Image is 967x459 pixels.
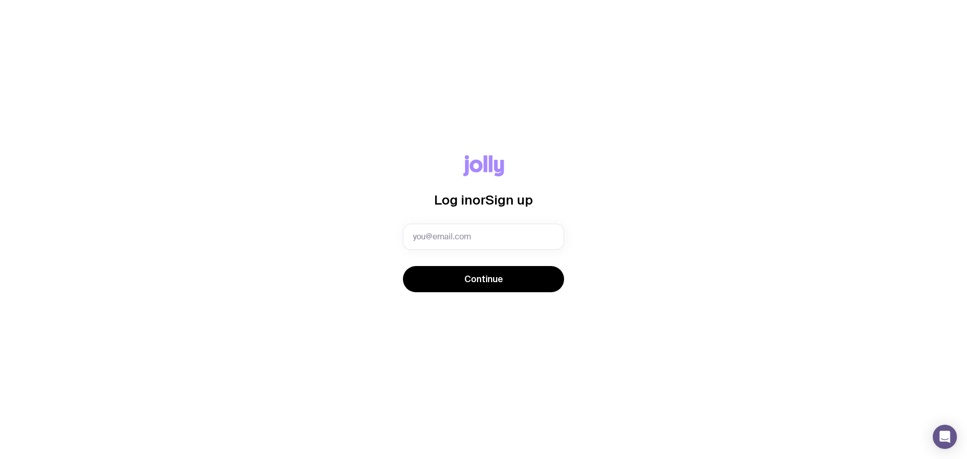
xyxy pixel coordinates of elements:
input: you@email.com [403,224,564,250]
span: Sign up [486,192,533,207]
span: or [472,192,486,207]
button: Continue [403,266,564,292]
span: Continue [464,273,503,285]
span: Log in [434,192,472,207]
div: Open Intercom Messenger [933,425,957,449]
